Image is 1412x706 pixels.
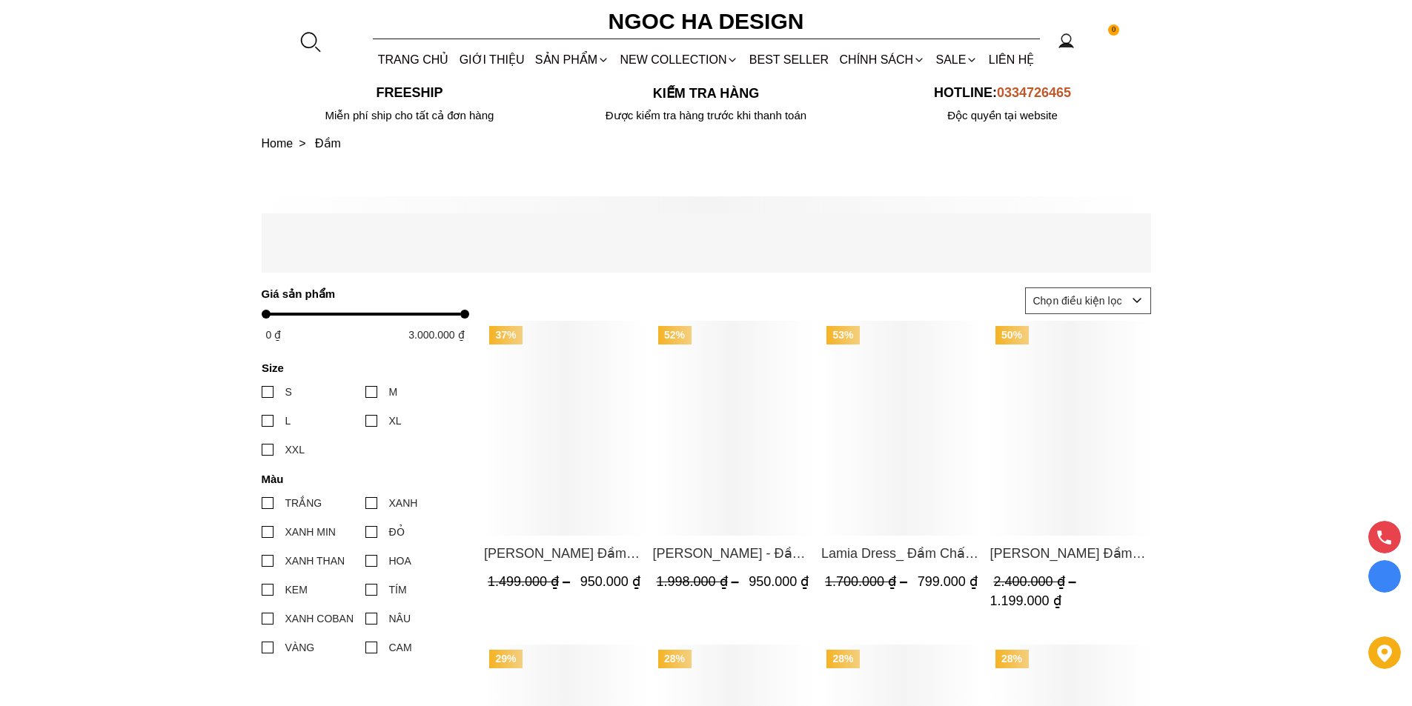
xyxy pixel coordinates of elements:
[984,40,1040,79] a: LIÊN HỆ
[825,575,911,590] span: 1.700.000 ₫
[990,321,1151,536] a: Product image - Louisa Dress_ Đầm Cổ Vest Cài Hoa Tùng May Gân Nổi Kèm Đai Màu Bee D952
[293,137,311,150] span: >
[262,85,558,101] p: Freeship
[652,543,814,564] a: Link to Irene Dress - Đầm Vest Dáng Xòe Kèm Đai D713
[990,543,1151,564] span: [PERSON_NAME] Đầm Cổ Vest Cài Hoa Tùng May Gân Nổi Kèm Đai Màu Bee D952
[530,40,615,79] div: SẢN PHẨM
[652,321,814,536] a: Product image - Irene Dress - Đầm Vest Dáng Xòe Kèm Đai D713
[652,543,814,564] span: [PERSON_NAME] - Đầm Vest Dáng Xòe Kèm Đai D713
[285,442,305,458] div: XXL
[389,610,411,627] div: NÂU
[595,4,818,39] a: Ngoc Ha Design
[821,321,983,536] a: Product image - Lamia Dress_ Đầm Chấm Bi Cổ Vest Màu Kem D1003
[262,137,315,150] a: Link to Home
[285,639,315,656] div: VÀNG
[285,413,291,429] div: L
[484,543,646,564] a: Link to Lisa Dress_ Đầm Thun Ôm Kết Hợp Chân Váy Choàng Hông D975
[821,543,983,564] span: Lamia Dress_ Đầm Chấm Bi Cổ Vest Màu Kem D1003
[656,575,742,590] span: 1.998.000 ₫
[389,384,398,400] div: M
[749,575,809,590] span: 950.000 ₫
[997,85,1071,100] span: 0334726465
[855,109,1151,122] h6: Độc quyền tại website
[266,329,282,341] span: 0 ₫
[744,40,835,79] a: BEST SELLER
[262,109,558,122] div: Miễn phí ship cho tất cả đơn hàng
[990,543,1151,564] a: Link to Louisa Dress_ Đầm Cổ Vest Cài Hoa Tùng May Gân Nổi Kèm Đai Màu Bee D952
[990,593,1061,608] span: 1.199.000 ₫
[614,40,743,79] a: NEW COLLECTION
[389,524,405,540] div: ĐỎ
[993,575,1079,590] span: 2.400.000 ₫
[488,575,574,590] span: 1.499.000 ₫
[315,137,341,150] a: Link to Đầm
[285,553,345,569] div: XANH THAN
[389,553,411,569] div: HOA
[855,85,1151,101] p: Hotline:
[285,495,322,511] div: TRẮNG
[389,495,418,511] div: XANH
[930,40,983,79] a: SALE
[558,109,855,122] p: Được kiểm tra hàng trước khi thanh toán
[580,575,640,590] span: 950.000 ₫
[389,413,402,429] div: XL
[285,582,308,598] div: KEM
[285,610,354,627] div: XANH COBAN
[285,384,292,400] div: S
[262,362,460,374] h4: Size
[373,40,454,79] a: TRANG CHỦ
[262,287,460,301] h4: Giá sản phẩm
[1368,560,1401,593] a: Display image
[262,473,460,485] h4: Màu
[484,543,646,564] span: [PERSON_NAME] Đầm Thun Ôm Kết Hợp Chân Váy Choàng Hông D975
[285,524,336,540] div: XANH MIN
[653,86,759,101] font: Kiểm tra hàng
[834,40,930,79] div: Chính sách
[1368,599,1401,627] a: messenger
[389,639,412,656] div: CAM
[917,575,977,590] span: 799.000 ₫
[454,40,529,79] a: GIỚI THIỆU
[389,582,407,598] div: TÍM
[821,543,983,564] a: Link to Lamia Dress_ Đầm Chấm Bi Cổ Vest Màu Kem D1003
[484,321,646,536] a: Product image - Lisa Dress_ Đầm Thun Ôm Kết Hợp Chân Váy Choàng Hông D975
[1108,24,1120,36] span: 0
[408,329,464,341] span: 3.000.000 ₫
